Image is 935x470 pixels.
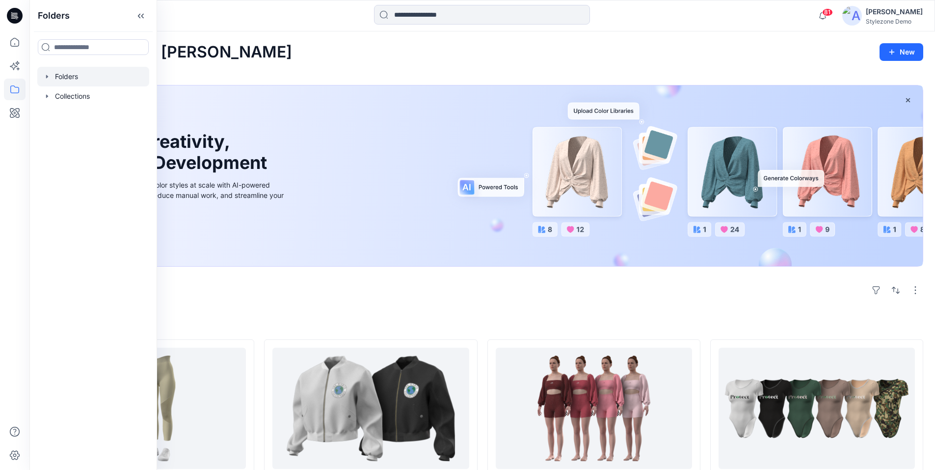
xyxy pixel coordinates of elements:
a: Protect Bomber Jacket [272,348,469,469]
button: New [880,43,923,61]
a: Discover more [65,222,286,242]
h4: Styles [41,318,923,330]
div: Stylezone Demo [866,18,923,25]
h1: Unleash Creativity, Speed Up Development [65,131,271,173]
h2: Welcome back, [PERSON_NAME] [41,43,292,61]
span: 81 [822,8,833,16]
div: Explore ideas faster and recolor styles at scale with AI-powered tools that boost creativity, red... [65,180,286,211]
a: Cherry Loungewear Set [496,348,692,469]
a: Protect Bodysuit [719,348,915,469]
div: [PERSON_NAME] [866,6,923,18]
img: avatar [842,6,862,26]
